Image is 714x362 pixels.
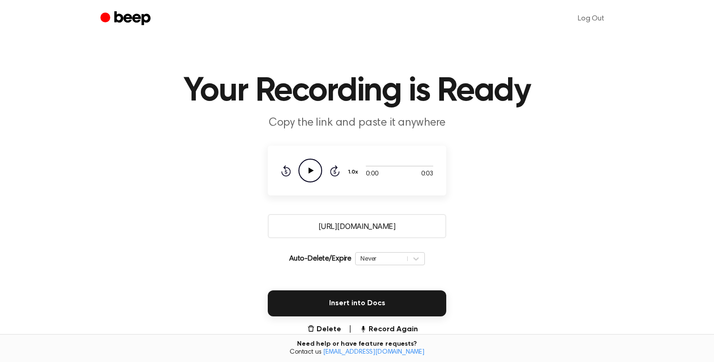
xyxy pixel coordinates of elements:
[323,349,424,355] a: [EMAIL_ADDRESS][DOMAIN_NAME]
[178,115,535,131] p: Copy the link and paste it anywhere
[289,253,351,264] p: Auto-Delete/Expire
[119,74,595,108] h1: Your Recording is Ready
[421,169,433,179] span: 0:03
[359,324,418,335] button: Record Again
[569,7,614,30] a: Log Out
[100,10,153,28] a: Beep
[349,324,352,335] span: |
[307,324,341,335] button: Delete
[6,349,708,357] span: Contact us
[360,254,403,263] div: Never
[347,164,362,180] button: 1.0x
[268,290,446,316] button: Insert into Docs
[366,169,378,179] span: 0:00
